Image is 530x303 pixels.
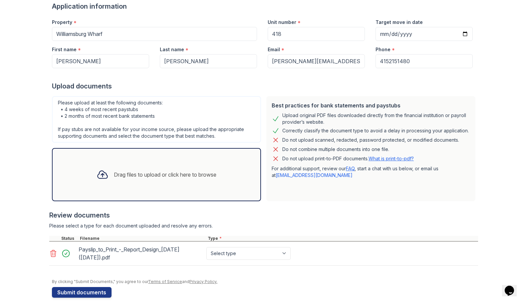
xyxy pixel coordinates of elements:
[52,81,478,91] div: Upload documents
[282,155,414,162] p: Do not upload print-to-PDF documents.
[282,112,470,125] div: Upload original PDF files downloaded directly from the financial institution or payroll provider’...
[79,236,206,241] div: Filename
[346,166,355,171] a: FAQ
[268,19,296,26] label: Unit number
[49,211,478,220] div: Review documents
[272,165,470,179] p: For additional support, review our , start a chat with us below, or email us at
[52,279,478,284] div: By clicking "Submit Documents," you agree to our and
[376,46,391,53] label: Phone
[282,136,459,144] div: Do not upload scanned, redacted, password protected, or modified documents.
[369,156,414,161] a: What is print-to-pdf?
[52,19,72,26] label: Property
[268,46,280,53] label: Email
[282,145,389,153] div: Do not combine multiple documents into one file.
[49,223,478,229] div: Please select a type for each document uploaded and resolve any errors.
[206,236,478,241] div: Type
[79,244,204,263] div: Payslip_to_Print_-_Report_Design_[DATE] ([DATE]).pdf
[282,127,469,135] div: Correctly classify the document type to avoid a delay in processing your application.
[52,2,478,11] div: Application information
[60,236,79,241] div: Status
[148,279,182,284] a: Terms of Service
[52,96,261,143] div: Please upload at least the following documents: • 4 weeks of most recent paystubs • 2 months of m...
[52,287,112,298] button: Submit documents
[160,46,184,53] label: Last name
[272,101,470,109] div: Best practices for bank statements and paystubs
[276,172,353,178] a: [EMAIL_ADDRESS][DOMAIN_NAME]
[52,46,77,53] label: First name
[376,19,423,26] label: Target move in date
[189,279,217,284] a: Privacy Policy.
[502,276,523,296] iframe: chat widget
[114,171,216,179] div: Drag files to upload or click here to browse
